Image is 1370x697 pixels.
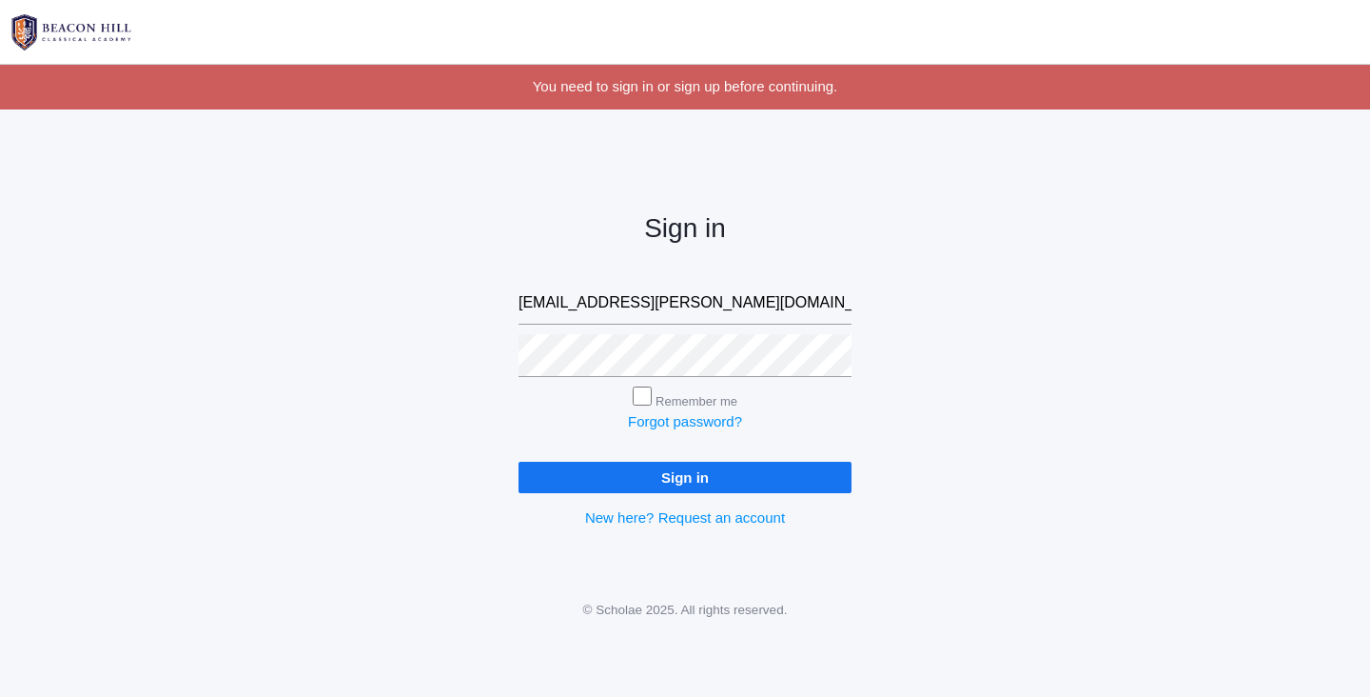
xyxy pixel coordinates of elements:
[585,509,785,526] a: New here? Request an account
[628,413,742,429] a: Forgot password?
[656,394,737,408] label: Remember me
[519,214,851,244] h2: Sign in
[519,282,851,325] input: Email address
[519,462,851,493] input: Sign in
